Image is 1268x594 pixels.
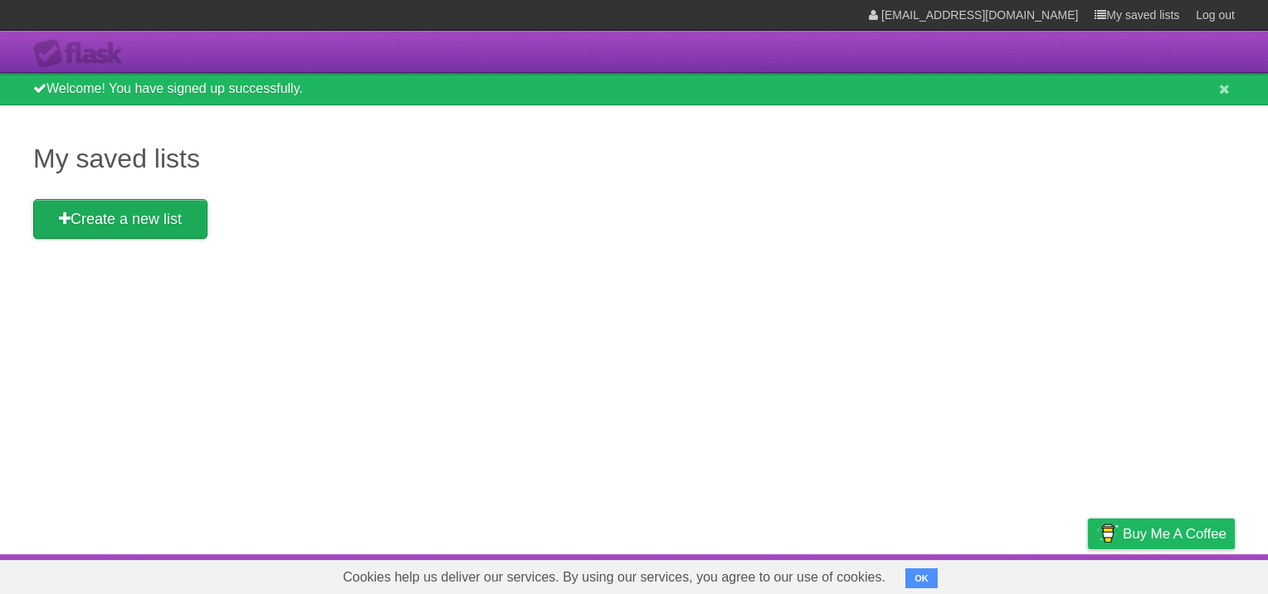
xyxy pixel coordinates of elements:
a: Developers [922,558,989,590]
a: Terms [1010,558,1046,590]
a: Create a new list [33,199,207,239]
a: Buy me a coffee [1088,519,1235,549]
button: OK [905,568,938,588]
h1: My saved lists [33,139,1235,178]
a: About [867,558,902,590]
img: Buy me a coffee [1096,519,1119,548]
a: Suggest a feature [1130,558,1235,590]
span: Buy me a coffee [1123,519,1227,548]
div: Flask [33,39,133,69]
a: Privacy [1066,558,1109,590]
span: Cookies help us deliver our services. By using our services, you agree to our use of cookies. [326,561,902,594]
